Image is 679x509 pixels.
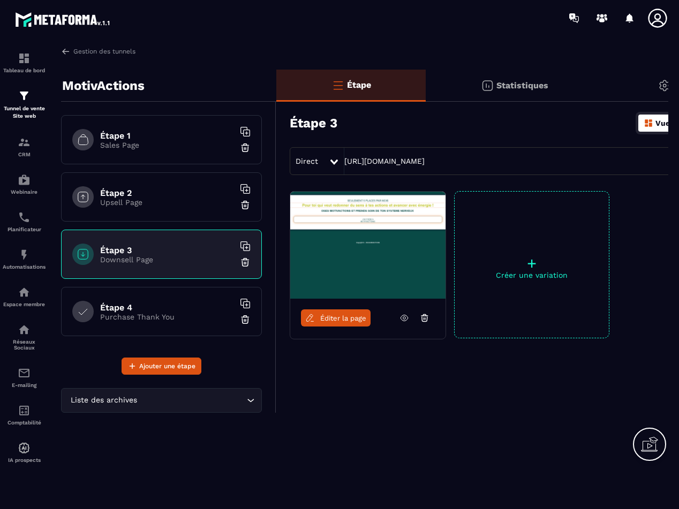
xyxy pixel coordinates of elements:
img: image [290,192,446,299]
p: Upsell Page [100,198,234,207]
img: automations [18,442,31,454]
a: formationformationTableau de bord [3,44,46,81]
button: Ajouter une étape [122,358,201,375]
p: + [455,256,609,271]
h6: Étape 4 [100,302,234,313]
p: Statistiques [496,80,548,90]
img: setting-gr.5f69749f.svg [658,79,671,92]
img: arrow [61,47,71,56]
a: automationsautomationsEspace membre [3,278,46,315]
a: schedulerschedulerPlanificateur [3,203,46,240]
p: Créer une variation [455,271,609,279]
a: Gestion des tunnels [61,47,135,56]
p: Purchase Thank You [100,313,234,321]
img: formation [18,136,31,149]
p: Webinaire [3,189,46,195]
h6: Étape 3 [100,245,234,255]
img: formation [18,52,31,65]
p: MotivActions [62,75,145,96]
p: Sales Page [100,141,234,149]
a: [URL][DOMAIN_NAME] [344,157,425,165]
img: scheduler [18,211,31,224]
h3: Étape 3 [290,116,337,131]
span: Direct [296,157,318,165]
a: automationsautomationsAutomatisations [3,240,46,278]
img: stats.20deebd0.svg [481,79,494,92]
p: IA prospects [3,457,46,463]
img: trash [240,142,251,153]
img: bars-o.4a397970.svg [331,79,344,92]
p: CRM [3,151,46,157]
p: Tunnel de vente Site web [3,105,46,120]
p: Comptabilité [3,420,46,426]
img: trash [240,257,251,268]
p: Espace membre [3,301,46,307]
p: Downsell Page [100,255,234,264]
input: Search for option [139,394,244,406]
a: formationformationTunnel de vente Site web [3,81,46,128]
img: logo [15,10,111,29]
a: Éditer la page [301,309,371,326]
img: automations [18,286,31,299]
a: social-networksocial-networkRéseaux Sociaux [3,315,46,359]
span: Éditer la page [320,314,366,322]
p: E-mailing [3,382,46,388]
p: Planificateur [3,226,46,232]
p: Automatisations [3,264,46,270]
p: Réseaux Sociaux [3,339,46,351]
a: formationformationCRM [3,128,46,165]
img: dashboard-orange.40269519.svg [644,118,653,128]
img: trash [240,314,251,325]
img: automations [18,248,31,261]
span: Liste des archives [68,394,139,406]
a: accountantaccountantComptabilité [3,396,46,434]
h6: Étape 1 [100,131,234,141]
img: social-network [18,323,31,336]
div: Search for option [61,388,262,413]
h6: Étape 2 [100,188,234,198]
img: automations [18,173,31,186]
img: trash [240,200,251,210]
a: automationsautomationsWebinaire [3,165,46,203]
img: email [18,367,31,379]
img: formation [18,89,31,102]
p: Tableau de bord [3,67,46,73]
a: emailemailE-mailing [3,359,46,396]
img: accountant [18,404,31,417]
p: Étape [347,80,371,90]
span: Ajouter une étape [139,361,195,371]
